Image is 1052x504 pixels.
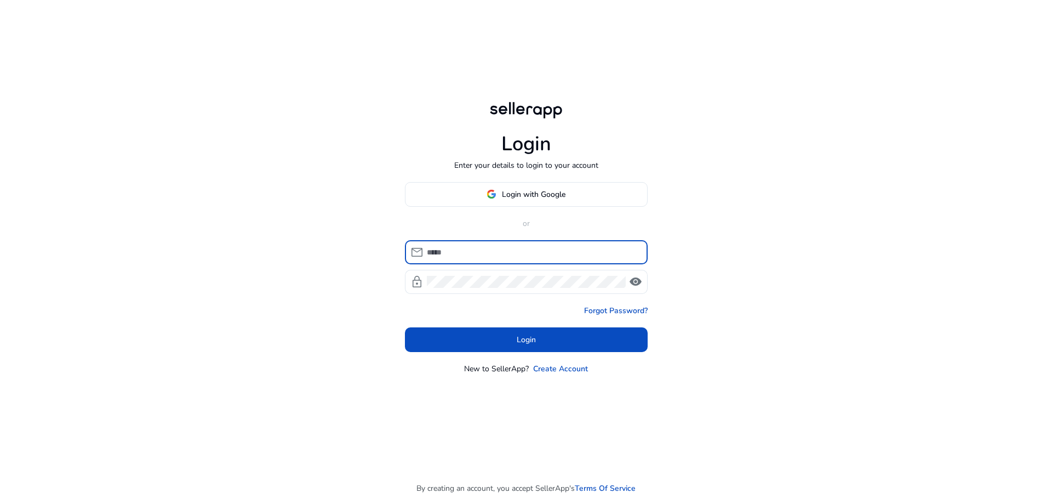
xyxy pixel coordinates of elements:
span: Login [517,334,536,346]
img: google-logo.svg [487,189,496,199]
span: Login with Google [502,189,565,200]
span: lock [410,275,424,288]
p: Enter your details to login to your account [454,160,598,171]
p: New to SellerApp? [464,363,529,375]
h1: Login [501,132,551,156]
button: Login [405,327,648,352]
span: mail [410,246,424,259]
p: or [405,218,648,229]
a: Terms Of Service [575,483,636,494]
span: visibility [629,275,642,288]
a: Create Account [533,363,588,375]
button: Login with Google [405,182,648,207]
a: Forgot Password? [584,305,648,316]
